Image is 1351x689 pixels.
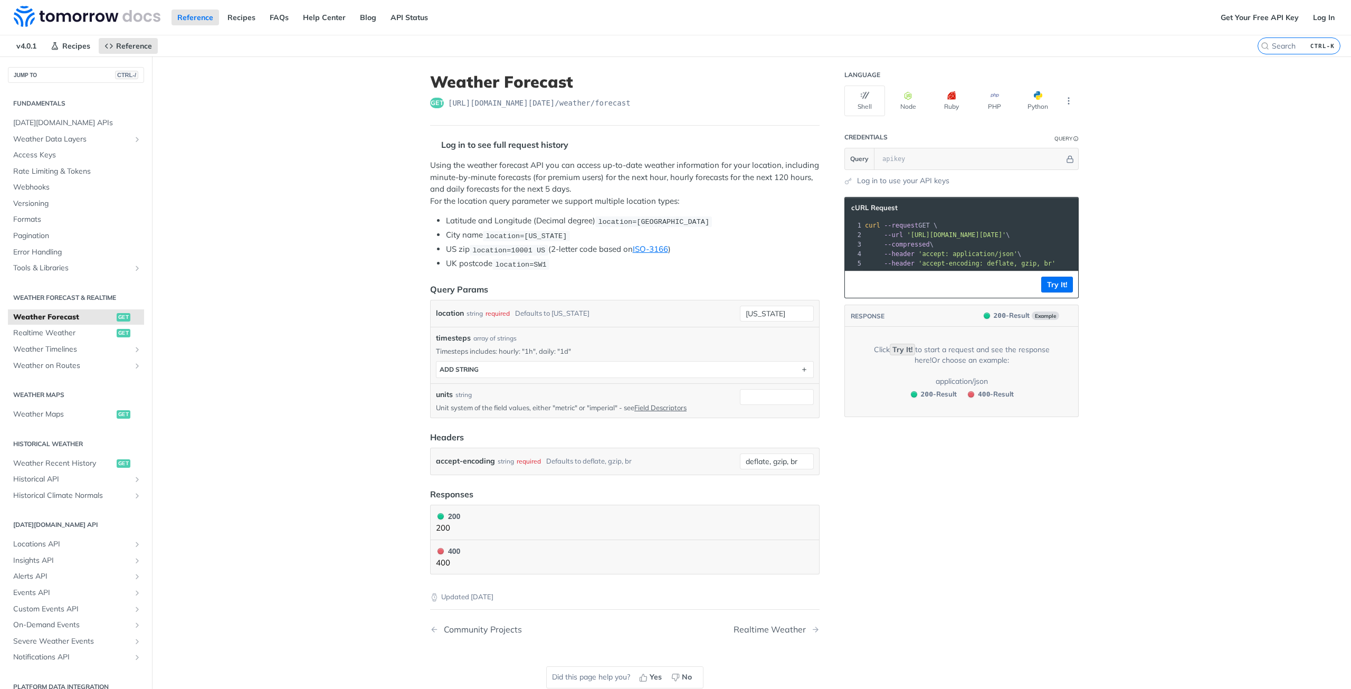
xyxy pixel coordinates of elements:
a: Recipes [45,38,96,54]
button: 200200-Result [906,389,960,400]
nav: Pagination Controls [430,614,820,645]
span: get [117,459,130,468]
div: Query [1054,135,1072,143]
h2: Historical Weather [8,439,144,449]
button: Show subpages for Weather Timelines [133,345,141,354]
div: 2 [845,230,863,240]
a: On-Demand EventsShow subpages for On-Demand Events [8,617,144,633]
span: 200 [911,391,917,398]
kbd: CTRL-K [1308,41,1337,51]
span: cURL Request [851,203,898,212]
span: 'accept-encoding: deflate, gzip, br' [918,260,1055,267]
span: https://api.tomorrow.io/v4/weather/forecast [448,98,631,108]
span: 200 [437,513,444,520]
img: Tomorrow.io Weather API Docs [14,6,160,27]
a: Weather Recent Historyget [8,456,144,471]
button: Yes [635,669,668,685]
button: Show subpages for Insights API [133,556,141,565]
button: cURL Request [848,203,909,213]
a: Webhooks [8,180,144,195]
li: US zip (2-letter code based on ) [446,243,820,256]
span: Tools & Libraries [13,263,130,273]
span: [DATE][DOMAIN_NAME] APIs [13,118,141,128]
span: Formats [13,214,141,225]
a: Tools & LibrariesShow subpages for Tools & Libraries [8,260,144,276]
span: Weather Forecast [13,312,114,323]
span: --request [884,222,918,229]
a: Weather on RoutesShow subpages for Weather on Routes [8,358,144,374]
span: Events API [13,588,130,598]
a: Historical Climate NormalsShow subpages for Historical Climate Normals [8,488,144,504]
button: Show subpages for Custom Events API [133,605,141,614]
button: Show subpages for Historical API [133,475,141,484]
a: Log in to use your API keys [857,175,949,186]
div: string [455,390,472,400]
a: Previous Page: Community Projects [430,625,597,635]
h1: Weather Forecast [430,72,820,91]
span: GET \ [865,222,937,229]
p: Unit system of the field values, either "metric" or "imperial" - see [436,403,736,412]
svg: Search [1261,42,1269,50]
div: Defaults to deflate, gzip, br [546,454,632,469]
span: location=SW1 [495,260,546,268]
a: API Status [385,10,434,25]
button: 200 200200 [436,511,814,534]
div: 4 [845,249,863,259]
h2: Fundamentals [8,99,144,108]
span: Weather Recent History [13,458,114,469]
p: Updated [DATE] [430,592,820,602]
button: Show subpages for Alerts API [133,572,141,581]
a: Reference [172,10,219,25]
span: Weather Maps [13,409,114,420]
label: units [436,389,453,400]
span: Rate Limiting & Tokens [13,166,141,177]
div: QueryInformation [1054,135,1079,143]
a: Help Center [297,10,351,25]
button: 400 400400 [436,545,814,569]
div: Responses [430,488,473,501]
span: location=[US_STATE] [486,232,567,240]
a: Blog [354,10,382,25]
button: 400400-Result [963,389,1017,400]
span: Versioning [13,199,141,209]
div: required [486,306,510,321]
span: Recipes [62,41,90,51]
span: Yes [650,672,662,683]
span: Notifications API [13,652,130,663]
span: Weather Data Layers [13,134,130,145]
span: 400 [978,390,990,398]
span: 200 [994,312,1006,319]
h2: Weather Maps [8,390,144,400]
div: array of strings [473,334,517,343]
div: ADD string [440,365,479,373]
button: No [668,669,698,685]
div: string [467,306,483,321]
span: Custom Events API [13,604,130,615]
button: Show subpages for Notifications API [133,653,141,662]
span: Alerts API [13,571,130,582]
button: Show subpages for Severe Weather Events [133,637,141,646]
button: Show subpages for Historical Climate Normals [133,492,141,500]
div: Community Projects [439,625,522,635]
span: 200 [921,390,933,398]
a: [DATE][DOMAIN_NAME] APIs [8,115,144,131]
a: Realtime Weatherget [8,325,144,341]
a: Events APIShow subpages for Events API [8,585,144,601]
span: Query [850,154,869,164]
div: 400 [436,545,460,557]
span: get [117,313,130,322]
div: 1 [845,221,863,230]
code: Try It! [890,344,915,355]
div: Language [844,71,880,79]
a: Error Handling [8,244,144,260]
span: \ [865,241,934,248]
span: Realtime Weather [13,328,114,338]
span: get [430,98,444,108]
a: Insights APIShow subpages for Insights API [8,553,144,569]
i: Information [1073,136,1079,141]
label: accept-encoding [436,454,495,469]
a: Historical APIShow subpages for Historical API [8,471,144,487]
div: Realtime Weather [734,625,811,635]
div: Query Params [430,283,488,296]
button: Hide [1064,154,1076,164]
